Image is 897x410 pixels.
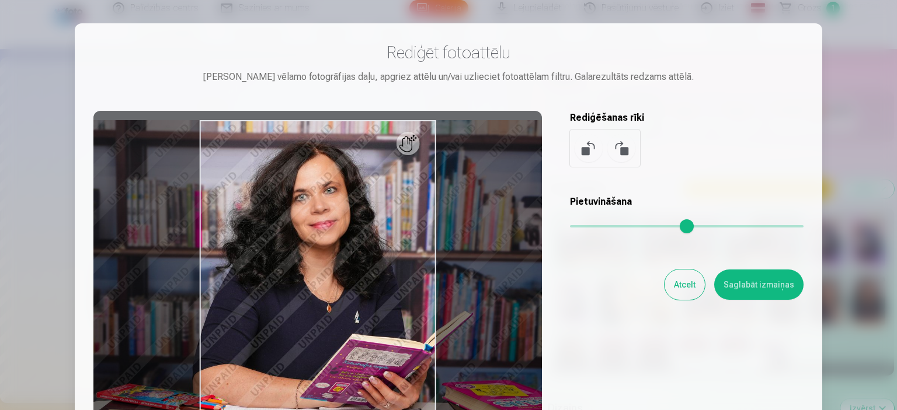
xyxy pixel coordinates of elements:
h3: Rediģēt fotoattēlu [93,42,804,63]
button: Saglabāt izmaiņas [714,269,804,300]
h5: Rediģēšanas rīki [570,111,804,125]
div: [PERSON_NAME] vēlamo fotogrāfijas daļu, apgriez attēlu un/vai uzlieciet fotoattēlam filtru. Galar... [93,70,804,84]
h5: Pietuvināšana [570,195,804,209]
button: Atcelt [665,269,705,300]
